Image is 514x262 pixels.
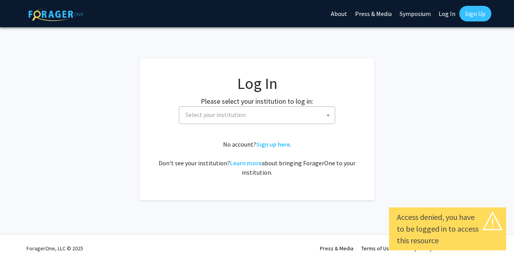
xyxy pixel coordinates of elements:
span: Select your institution [182,107,335,123]
a: Sign up here [256,140,290,148]
a: Sign Up [459,6,491,21]
label: Please select your institution to log in: [201,96,313,106]
a: Press & Media [320,245,353,252]
div: ForagerOne, LLC © 2025 [27,235,83,262]
span: Select your institution [186,111,246,119]
div: No account? . Don't see your institution? about bringing ForagerOne to your institution. [155,140,359,177]
img: ForagerOne Logo [29,7,83,21]
a: Learn more about bringing ForagerOne to your institution [230,159,262,167]
div: Access denied, you have to be logged in to access this resource [397,211,498,246]
h1: Log In [155,74,359,93]
a: Terms of Use [361,245,392,252]
span: Select your institution [179,106,335,124]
